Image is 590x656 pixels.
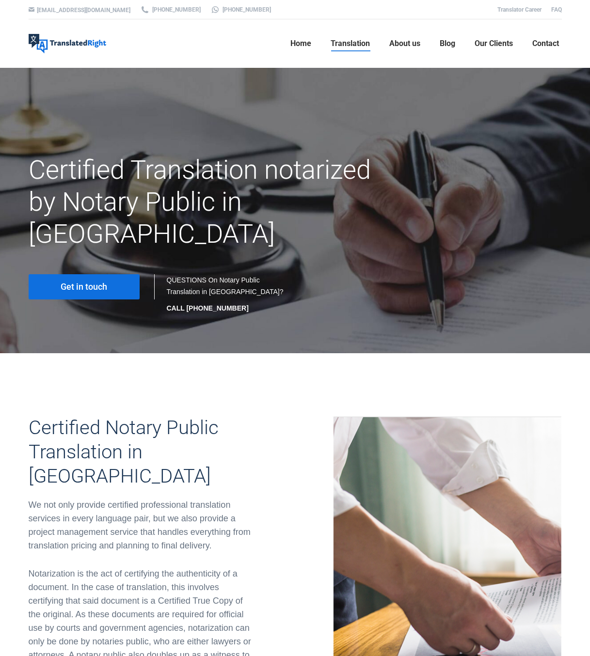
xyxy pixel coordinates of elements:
[29,416,256,488] h2: Certified Notary Public Translation in [GEOGRAPHIC_DATA]
[472,28,516,59] a: Our Clients
[140,5,201,14] a: [PHONE_NUMBER]
[532,39,559,48] span: Contact
[389,39,420,48] span: About us
[331,39,370,48] span: Translation
[167,274,286,314] div: QUESTIONS On Notary Public Translation in [GEOGRAPHIC_DATA]?
[386,28,423,59] a: About us
[29,34,106,53] img: Translated Right
[328,28,373,59] a: Translation
[475,39,513,48] span: Our Clients
[287,28,314,59] a: Home
[440,39,455,48] span: Blog
[61,282,107,292] span: Get in touch
[167,304,249,312] strong: CALL [PHONE_NUMBER]
[290,39,311,48] span: Home
[29,274,140,299] a: Get in touch
[497,6,542,13] a: Translator Career
[551,6,562,13] a: FAQ
[29,154,379,250] h1: Certified Translation notarized by Notary Public in [GEOGRAPHIC_DATA]
[29,498,256,552] div: We not only provide certified professional translation services in every language pair, but we al...
[437,28,458,59] a: Blog
[529,28,562,59] a: Contact
[37,7,130,14] a: [EMAIL_ADDRESS][DOMAIN_NAME]
[210,5,271,14] a: [PHONE_NUMBER]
